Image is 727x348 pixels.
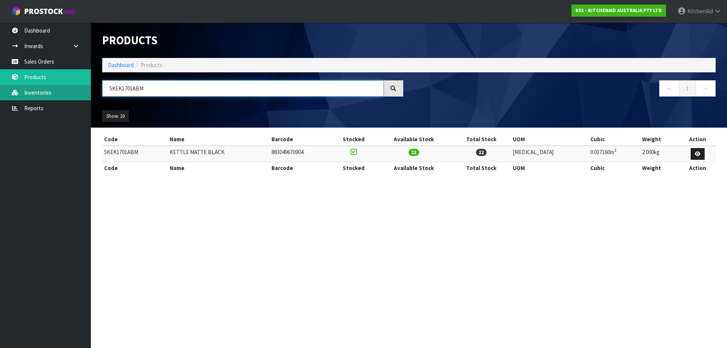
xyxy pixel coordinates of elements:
strong: K01 - KITCHENAID AUSTRALIA PTY LTD [576,7,662,14]
span: ProStock [24,6,63,16]
th: Cubic [588,162,640,174]
th: Name [168,133,270,145]
a: → [696,80,716,97]
th: Weight [640,162,680,174]
a: Dashboard [108,61,134,69]
sup: 3 [614,148,616,153]
span: 22 [409,149,419,156]
a: 1 [679,80,696,97]
input: Search products [102,80,384,97]
button: Show: 10 [102,110,129,122]
th: Available Stock [376,162,452,174]
a: ← [659,80,679,97]
th: UOM [511,133,588,145]
th: Barcode [270,133,331,145]
td: 0.017160m [588,146,640,162]
td: 2.000kg [640,146,680,162]
td: 5KEK1701ABM [102,146,168,162]
th: Total Stock [452,133,511,145]
small: WMS [64,8,76,16]
th: Barcode [270,162,331,174]
td: KETTLE MATTE BLACK [168,146,270,162]
th: Cubic [588,133,640,145]
th: Name [168,162,270,174]
th: Code [102,133,168,145]
td: [MEDICAL_DATA] [511,146,588,162]
th: UOM [511,162,588,174]
span: KitchenAid [687,8,713,15]
span: Products [140,61,162,69]
th: Stocked [331,133,376,145]
th: Available Stock [376,133,452,145]
h1: Products [102,34,403,47]
td: 883049670904 [270,146,331,162]
th: Weight [640,133,680,145]
th: Stocked [331,162,376,174]
th: Action [680,133,716,145]
nav: Page navigation [415,80,716,99]
th: Code [102,162,168,174]
th: Action [680,162,716,174]
span: 22 [476,149,487,156]
img: cube-alt.png [11,6,21,16]
th: Total Stock [452,162,511,174]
